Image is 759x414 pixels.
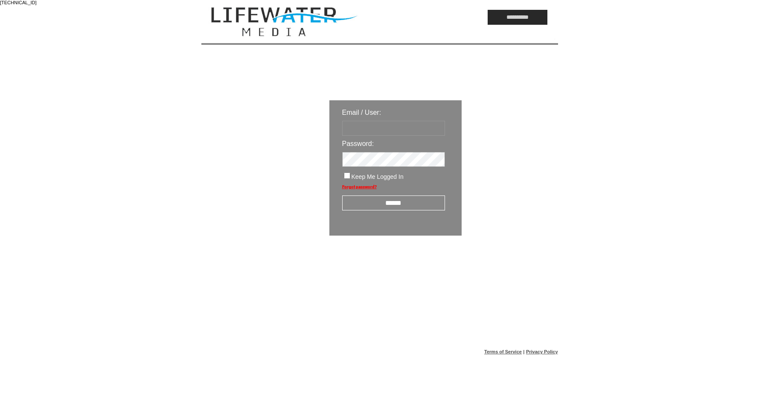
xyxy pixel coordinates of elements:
[342,109,381,116] span: Email / User:
[526,349,558,354] a: Privacy Policy
[342,140,374,147] span: Password:
[342,184,377,189] a: Forgot password?
[523,349,524,354] span: |
[352,173,404,180] span: Keep Me Logged In
[484,349,522,354] a: Terms of Service
[486,257,529,268] img: transparent.png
